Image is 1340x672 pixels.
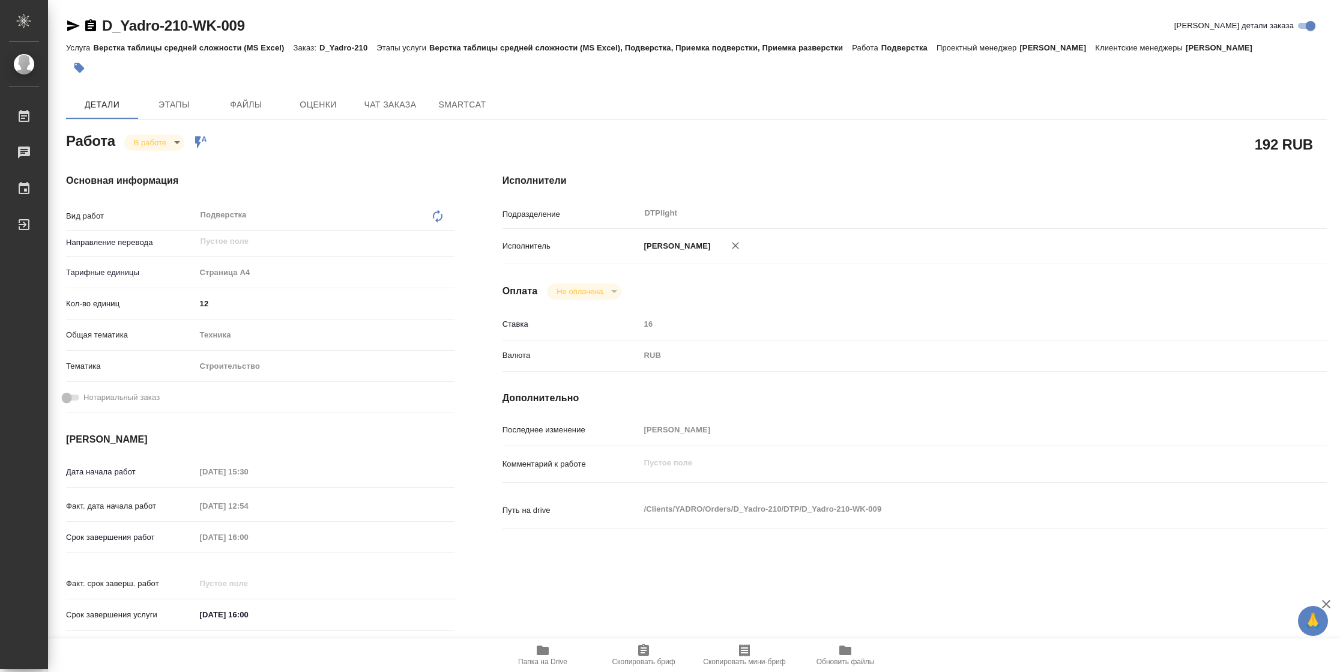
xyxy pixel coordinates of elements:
p: Услуга [66,43,93,52]
h4: Основная информация [66,174,454,188]
input: ✎ Введи что-нибудь [196,606,301,623]
p: Срок завершения работ [66,531,196,543]
p: Заказ: [294,43,319,52]
input: ✎ Введи что-нибудь [196,295,454,312]
p: Валюта [502,350,640,362]
h2: Работа [66,129,115,151]
p: Верстка таблицы средней сложности (MS Excel) [93,43,293,52]
p: Работа [852,43,881,52]
p: Кол-во единиц [66,298,196,310]
h4: Оплата [502,284,538,298]
p: Факт. дата начала работ [66,500,196,512]
input: Пустое поле [640,421,1258,438]
p: Тарифные единицы [66,267,196,279]
p: Путь на drive [502,504,640,516]
p: Верстка таблицы средней сложности (MS Excel), Подверстка, Приемка подверстки, Приемка разверстки [429,43,852,52]
p: Срок завершения услуги [66,609,196,621]
input: Пустое поле [196,497,301,515]
button: Папка на Drive [492,638,593,672]
p: Факт. срок заверш. работ [66,578,196,590]
span: Обновить файлы [816,658,875,666]
p: Исполнитель [502,240,640,252]
p: [PERSON_NAME] [1186,43,1261,52]
p: Комментарий к работе [502,458,640,470]
span: Детали [73,97,131,112]
p: Проектный менеджер [937,43,1019,52]
div: В работе [547,283,621,300]
div: В работе [124,135,184,151]
div: Страница А4 [196,262,454,283]
p: Направление перевода [66,237,196,249]
input: Пустое поле [640,315,1258,333]
span: 🙏 [1303,608,1323,634]
p: D_Yadro-210 [319,43,376,52]
button: Скопировать бриф [593,638,694,672]
span: Чат заказа [361,97,419,112]
p: [PERSON_NAME] [640,240,711,252]
div: Техника [196,325,454,345]
p: Клиентские менеджеры [1095,43,1186,52]
p: Дата начала работ [66,466,196,478]
p: Подверстка [881,43,937,52]
span: Папка на Drive [518,658,567,666]
button: В работе [130,138,170,148]
a: D_Yadro-210-WK-009 [102,17,245,34]
button: Добавить тэг [66,55,92,81]
span: SmartCat [433,97,491,112]
h4: Исполнители [502,174,1327,188]
p: Подразделение [502,208,640,220]
button: Скопировать ссылку для ЯМессенджера [66,19,80,33]
p: [PERSON_NAME] [1019,43,1095,52]
div: RUB [640,345,1258,366]
input: Пустое поле [199,234,426,249]
p: Последнее изменение [502,424,640,436]
p: Общая тематика [66,329,196,341]
button: Обновить файлы [795,638,896,672]
h4: [PERSON_NAME] [66,432,454,447]
input: Пустое поле [196,528,301,546]
span: Нотариальный заказ [83,392,160,404]
textarea: /Clients/YADRO/Orders/D_Yadro-210/DTP/D_Yadro-210-WK-009 [640,499,1258,519]
button: Не оплачена [553,286,606,297]
button: Удалить исполнителя [722,232,749,259]
input: Пустое поле [196,463,301,480]
button: Скопировать мини-бриф [694,638,795,672]
span: Скопировать мини-бриф [703,658,785,666]
p: Ставка [502,318,640,330]
span: Скопировать бриф [612,658,675,666]
span: Оценки [289,97,347,112]
span: Этапы [145,97,203,112]
button: Скопировать ссылку [83,19,98,33]
p: Тематика [66,360,196,372]
h4: Дополнительно [502,391,1327,405]
p: Вид работ [66,210,196,222]
span: [PERSON_NAME] детали заказа [1174,20,1294,32]
div: Строительство [196,356,454,377]
p: Этапы услуги [376,43,429,52]
button: 🙏 [1298,606,1328,636]
input: Пустое поле [196,575,301,592]
h2: 192 RUB [1255,134,1313,154]
span: Файлы [217,97,275,112]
